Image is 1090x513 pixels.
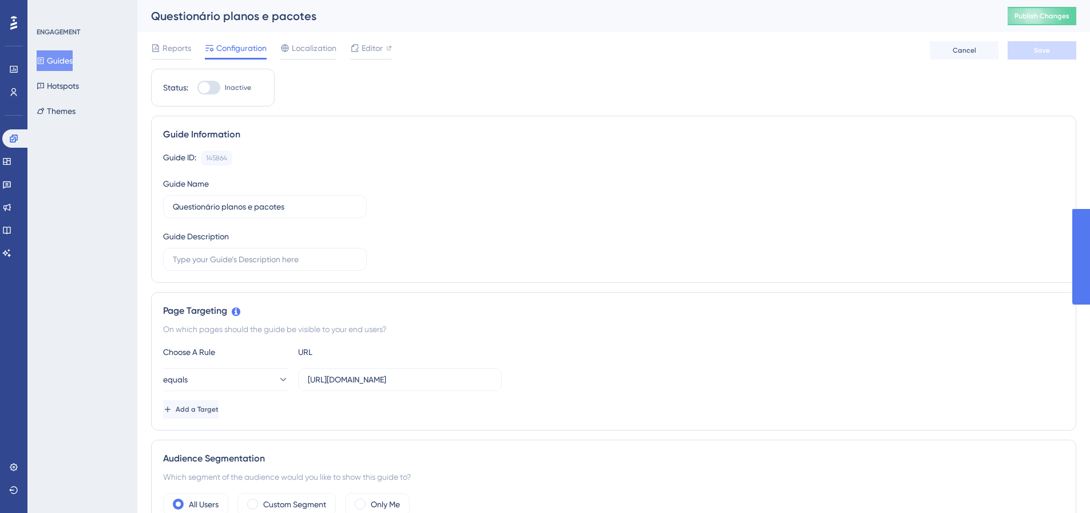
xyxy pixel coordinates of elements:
div: Guide Description [163,230,229,243]
button: Hotspots [37,76,79,96]
div: Which segment of the audience would you like to show this guide to? [163,470,1064,484]
span: Publish Changes [1014,11,1069,21]
button: Guides [37,50,73,71]
button: Add a Target [163,400,219,419]
input: Type your Guide’s Name here [173,200,357,213]
div: Choose A Rule [163,345,289,359]
span: Configuration [216,41,267,55]
div: ENGAGEMENT [37,27,80,37]
span: Save [1034,46,1050,55]
div: Page Targeting [163,304,1064,318]
span: Add a Target [176,405,219,414]
span: equals [163,373,188,386]
div: 145864 [206,153,227,163]
div: URL [298,345,424,359]
span: Cancel [953,46,976,55]
label: Custom Segment [263,498,326,511]
div: Guide ID: [163,151,196,165]
iframe: UserGuiding AI Assistant Launcher [1042,468,1076,502]
span: Reports [162,41,191,55]
button: Cancel [930,41,998,60]
div: Questionário planos e pacotes [151,8,979,24]
span: Editor [362,41,383,55]
div: Guide Information [163,128,1064,141]
label: Only Me [371,498,400,511]
label: All Users [189,498,219,511]
div: On which pages should the guide be visible to your end users? [163,322,1064,336]
span: Localization [292,41,336,55]
button: Publish Changes [1008,7,1076,25]
div: Status: [163,81,188,94]
button: Save [1008,41,1076,60]
button: Themes [37,101,76,121]
button: equals [163,368,289,391]
div: Audience Segmentation [163,452,1064,465]
div: Guide Name [163,177,209,191]
input: yourwebsite.com/path [308,373,492,386]
span: Inactive [225,83,251,92]
input: Type your Guide’s Description here [173,253,357,266]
